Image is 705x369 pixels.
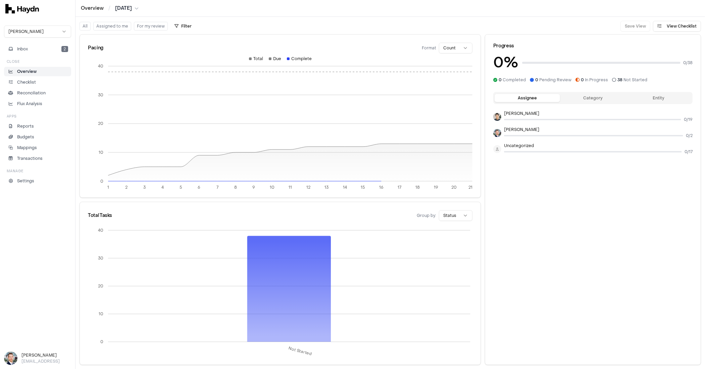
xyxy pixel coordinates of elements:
[495,94,560,102] button: Assignee
[7,169,23,174] h3: Manage
[270,185,274,190] tspan: 10
[343,185,347,190] tspan: 14
[21,352,71,358] h3: [PERSON_NAME]
[288,345,313,357] tspan: Not Started
[17,145,37,151] p: Mappings
[4,176,71,186] a: Settings
[98,121,103,127] tspan: 20
[4,352,17,365] img: Ole Heine
[493,129,501,137] img: Ole Heine
[287,56,312,61] div: Complete
[216,185,218,190] tspan: 7
[379,185,384,190] tspan: 16
[17,101,42,107] p: Flux Analysis
[98,63,103,69] tspan: 40
[4,132,71,142] a: Budgets
[685,149,693,154] span: 0 / 17
[17,134,34,140] p: Budgets
[361,185,365,190] tspan: 15
[4,99,71,108] a: Flux Analysis
[107,5,112,11] span: /
[17,178,34,184] p: Settings
[7,59,20,64] h3: Close
[170,21,196,32] button: Filter
[626,94,691,102] button: Entity
[249,56,263,61] div: Total
[504,111,693,116] p: [PERSON_NAME]
[452,185,457,190] tspan: 20
[17,68,37,75] p: Overview
[493,43,693,49] div: Progress
[4,44,71,54] button: Inbox2
[581,77,584,83] span: 0
[98,256,103,261] tspan: 30
[4,143,71,152] a: Mappings
[88,45,103,51] div: Pacing
[115,5,132,12] span: [DATE]
[99,311,103,317] tspan: 10
[499,77,526,83] span: Completed
[468,185,472,190] tspan: 21
[17,79,36,85] p: Checklist
[504,143,693,148] p: Uncategorized
[7,114,17,119] h3: Apps
[125,185,128,190] tspan: 2
[107,185,109,190] tspan: 1
[61,46,68,52] span: 2
[499,77,502,83] span: 0
[684,117,693,122] span: 0 / 19
[17,123,34,129] p: Reports
[4,154,71,163] a: Transactions
[653,21,701,32] button: View Checklist
[234,185,237,190] tspan: 8
[398,185,401,190] tspan: 17
[161,185,164,190] tspan: 4
[535,77,538,83] span: 0
[88,212,112,219] div: Total Tasks
[81,5,139,12] nav: breadcrumb
[17,90,46,96] p: Reconciliation
[504,127,693,132] p: [PERSON_NAME]
[21,358,71,364] p: [EMAIL_ADDRESS]
[4,67,71,76] a: Overview
[493,52,518,73] h3: 0 %
[325,185,329,190] tspan: 13
[415,185,420,190] tspan: 18
[417,213,436,218] span: Group by:
[4,78,71,87] a: Checklist
[617,77,647,83] span: Not Started
[686,133,693,138] span: 0 / 2
[4,88,71,98] a: Reconciliation
[560,94,625,102] button: Category
[434,185,438,190] tspan: 19
[99,150,103,155] tspan: 10
[98,283,103,289] tspan: 20
[306,185,310,190] tspan: 12
[5,4,39,13] img: svg+xml,%3c
[422,45,436,51] span: Format
[4,122,71,131] a: Reports
[198,185,201,190] tspan: 6
[180,185,182,190] tspan: 5
[581,77,608,83] span: In Progress
[143,185,146,190] tspan: 3
[100,179,103,184] tspan: 0
[535,77,571,83] span: Pending Review
[617,77,622,83] span: 38
[98,228,103,233] tspan: 40
[289,185,292,190] tspan: 11
[17,155,43,162] p: Transactions
[252,185,255,190] tspan: 9
[269,56,282,61] div: Due
[134,22,168,31] button: For my review
[100,339,103,344] tspan: 0
[81,5,104,12] a: Overview
[80,22,91,31] button: All
[493,113,501,121] img: Jeremy Hon
[115,5,139,12] button: [DATE]
[17,46,28,52] span: Inbox
[93,22,131,31] button: Assigned to me
[683,60,693,65] span: 0 / 38
[98,92,103,98] tspan: 30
